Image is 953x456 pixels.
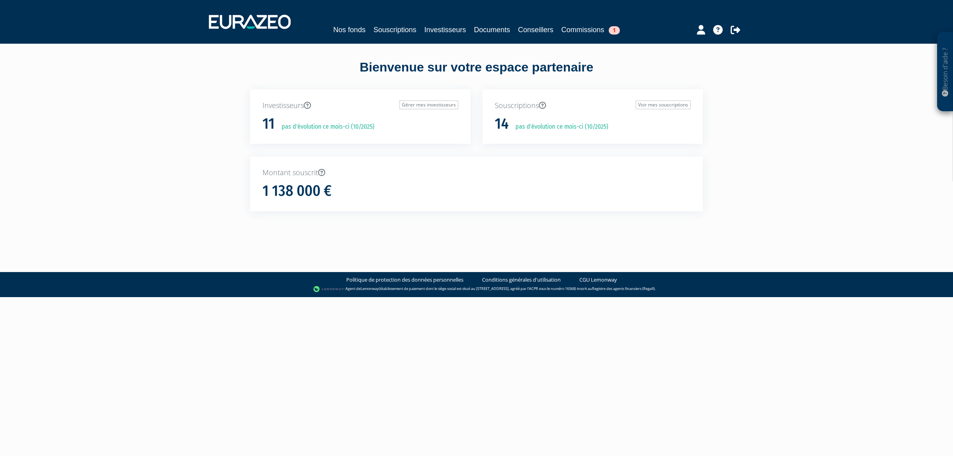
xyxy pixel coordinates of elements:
a: Conseillers [518,24,554,35]
div: - Agent de (établissement de paiement dont le siège social est situé au [STREET_ADDRESS], agréé p... [8,285,945,293]
a: Commissions1 [561,24,620,35]
p: Souscriptions [495,100,691,111]
a: Documents [474,24,510,35]
a: Souscriptions [373,24,416,35]
p: pas d'évolution ce mois-ci (10/2025) [510,122,608,131]
h1: 14 [495,116,509,132]
a: Conditions générales d'utilisation [482,276,561,284]
p: pas d'évolution ce mois-ci (10/2025) [276,122,374,131]
img: logo-lemonway.png [313,285,344,293]
img: 1732889491-logotype_eurazeo_blanc_rvb.png [209,15,291,29]
a: Registre des agents financiers (Regafi) [592,286,655,291]
p: Investisseurs [262,100,458,111]
span: 1 [609,26,620,35]
a: Gérer mes investisseurs [399,100,458,109]
p: Besoin d'aide ? [941,36,950,108]
h1: 11 [262,116,275,132]
a: Nos fonds [333,24,365,35]
a: Voir mes souscriptions [636,100,691,109]
a: CGU Lemonway [579,276,617,284]
h1: 1 138 000 € [262,183,332,199]
a: Lemonway [361,286,379,291]
p: Montant souscrit [262,168,691,178]
a: Politique de protection des données personnelles [346,276,463,284]
div: Bienvenue sur votre espace partenaire [244,58,709,89]
a: Investisseurs [424,24,466,35]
